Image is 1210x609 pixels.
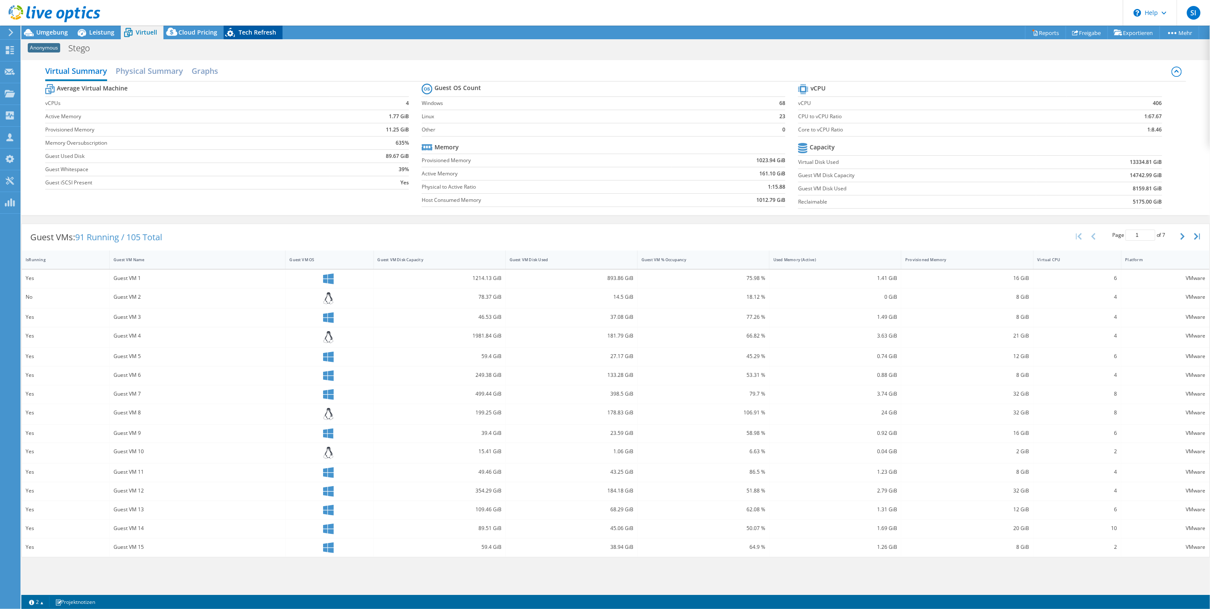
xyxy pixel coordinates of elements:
[510,524,633,533] div: 45.06 GiB
[1145,112,1162,121] b: 1:67.67
[1038,331,1117,341] div: 4
[798,158,1036,166] label: Virtual Disk Used
[641,447,765,456] div: 6.63 %
[396,139,409,147] b: 635%
[510,257,623,262] div: Guest VM Disk Used
[510,312,633,322] div: 37.08 GiB
[773,542,897,552] div: 1.26 GiB
[378,292,501,302] div: 78.37 GiB
[905,428,1029,438] div: 16 GiB
[1108,26,1160,39] a: Exportieren
[1038,274,1117,283] div: 6
[510,486,633,495] div: 184.18 GiB
[45,99,329,108] label: vCPUs
[773,408,897,417] div: 24 GiB
[399,165,409,174] b: 39%
[1125,428,1206,438] div: VMware
[114,352,281,361] div: Guest VM 5
[386,152,409,160] b: 89.67 GiB
[406,99,409,108] b: 4
[905,467,1029,477] div: 8 GiB
[905,524,1029,533] div: 20 GiB
[773,257,887,262] div: Used Memory (Active)
[510,274,633,283] div: 893.86 GiB
[905,542,1029,552] div: 8 GiB
[114,257,271,262] div: Guest VM Name
[45,152,329,160] label: Guest Used Disk
[178,28,217,36] span: Cloud Pricing
[1133,198,1162,206] b: 5175.00 GiB
[1148,125,1162,134] b: 1:8.46
[26,312,105,322] div: Yes
[378,486,501,495] div: 354.29 GiB
[192,62,218,79] h2: Graphs
[798,198,1036,206] label: Reclaimable
[114,274,281,283] div: Guest VM 1
[1125,408,1206,417] div: VMware
[114,370,281,380] div: Guest VM 6
[773,331,897,341] div: 3.63 GiB
[510,389,633,399] div: 398.5 GiB
[905,257,1019,262] div: Provisioned Memory
[1134,9,1141,17] svg: \n
[510,505,633,514] div: 68.29 GiB
[114,447,281,456] div: Guest VM 10
[114,505,281,514] div: Guest VM 13
[422,99,752,108] label: Windows
[1038,486,1117,495] div: 4
[641,370,765,380] div: 53.31 %
[641,505,765,514] div: 62.08 %
[45,125,329,134] label: Provisioned Memory
[26,389,105,399] div: Yes
[49,597,101,607] a: Projektnotizen
[798,112,1066,121] label: CPU to vCPU Ratio
[641,389,765,399] div: 79.7 %
[26,292,105,302] div: No
[1125,524,1206,533] div: VMware
[1038,389,1117,399] div: 8
[1038,292,1117,302] div: 4
[641,257,755,262] div: Guest VM % Occupancy
[26,352,105,361] div: Yes
[641,408,765,417] div: 106.91 %
[114,467,281,477] div: Guest VM 11
[810,143,835,152] b: Capacity
[26,505,105,514] div: Yes
[1125,505,1206,514] div: VMware
[386,125,409,134] b: 11.25 GiB
[1112,230,1166,241] span: Page of
[422,156,671,165] label: Provisioned Memory
[1066,26,1108,39] a: Freigabe
[1125,389,1206,399] div: VMware
[1038,312,1117,322] div: 4
[782,125,785,134] b: 0
[510,370,633,380] div: 133.28 GiB
[239,28,276,36] span: Tech Refresh
[1125,274,1206,283] div: VMware
[1038,542,1117,552] div: 2
[389,112,409,121] b: 1.77 GiB
[23,597,50,607] a: 2
[759,169,785,178] b: 161.10 GiB
[510,352,633,361] div: 27.17 GiB
[773,524,897,533] div: 1.69 GiB
[422,196,671,204] label: Host Consumed Memory
[26,524,105,533] div: Yes
[1038,524,1117,533] div: 10
[773,312,897,322] div: 1.49 GiB
[1038,467,1117,477] div: 4
[1125,230,1155,241] input: jump to page
[26,486,105,495] div: Yes
[378,352,501,361] div: 59.4 GiB
[1038,505,1117,514] div: 6
[641,524,765,533] div: 50.07 %
[378,505,501,514] div: 109.46 GiB
[905,505,1029,514] div: 12 GiB
[422,169,671,178] label: Active Memory
[26,447,105,456] div: Yes
[378,408,501,417] div: 199.25 GiB
[22,224,171,251] div: Guest VMs:
[1125,257,1195,262] div: Platform
[773,467,897,477] div: 1.23 GiB
[1125,331,1206,341] div: VMware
